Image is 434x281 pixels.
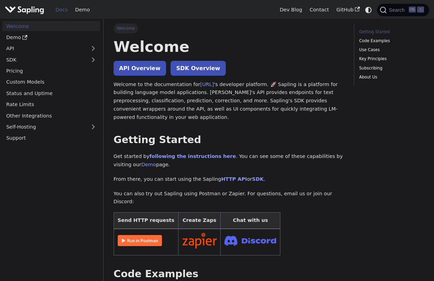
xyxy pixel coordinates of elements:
a: HTTP API [221,176,247,182]
a: Self-Hosting [2,122,100,132]
button: Search (Ctrl+K) [377,4,429,16]
a: Subscribing [359,65,422,72]
a: following the instructions here [150,153,236,159]
h2: Code Examples [114,268,344,280]
a: Dev Blog [276,4,306,15]
a: Use Cases [359,47,422,53]
a: SDK [252,176,263,182]
a: Code Examples [359,38,422,44]
a: Other Integrations [2,111,100,121]
a: Demo [71,4,94,15]
a: Key Principles [359,56,422,62]
a: Docs [52,4,71,15]
a: Getting Started [359,29,422,35]
a: Demo [141,162,156,167]
a: Rate Limits [2,100,100,110]
p: You can also try out Sapling using Postman or Zapier. For questions, email us or join our Discord: [114,190,344,206]
a: Pricing [2,66,100,76]
nav: Breadcrumbs [114,24,344,33]
span: Search [387,7,409,13]
button: Expand sidebar category 'SDK' [86,55,100,65]
a: Welcome [2,21,100,31]
th: Create Zaps [178,213,221,229]
th: Send HTTP requests [114,213,178,229]
p: Welcome to the documentation for 's developer platform. 🚀 Sapling is a platform for building lang... [114,81,344,122]
a: SDK [2,55,86,65]
span: Welcome [114,24,138,33]
a: Contact [306,4,333,15]
a: Status and Uptime [2,88,100,98]
h2: Getting Started [114,134,344,146]
a: SDK Overview [171,61,225,76]
a: Sapling.ai [5,5,47,15]
img: Sapling.ai [5,5,44,15]
a: Custom Models [2,77,100,87]
a: Demo [2,32,100,43]
p: From there, you can start using the Sapling or . [114,175,344,184]
a: API Overview [114,61,166,76]
button: Expand sidebar category 'API' [86,44,100,54]
button: Switch between dark and light mode (currently system mode) [364,5,374,15]
a: API [2,44,86,54]
h1: Welcome [114,37,344,56]
img: Connect in Zapier [182,233,217,249]
kbd: K [417,7,424,13]
a: Support [2,133,100,143]
a: About Us [359,74,422,81]
img: Run in Postman [118,235,162,246]
th: Chat with us [221,213,280,229]
p: Get started by . You can see some of these capabilities by visiting our page. [114,152,344,169]
a: [URL] [200,82,214,87]
img: Join Discord [224,234,276,248]
a: GitHub [332,4,363,15]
